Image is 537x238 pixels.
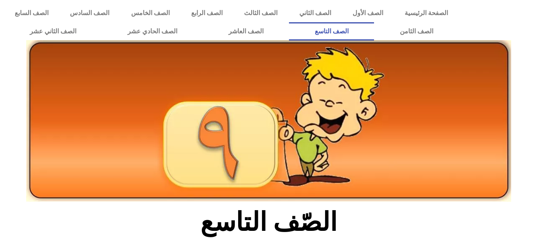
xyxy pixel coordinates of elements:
[233,4,288,22] a: الصف الثالث
[394,4,459,22] a: الصفحة الرئيسية
[180,4,233,22] a: الصف الرابع
[203,22,289,41] a: الصف العاشر
[374,22,459,41] a: الصف الثامن
[120,4,180,22] a: الصف الخامس
[59,4,120,22] a: الصف السادس
[4,4,59,22] a: الصف السابع
[137,207,400,238] h2: الصّف التاسع
[4,22,102,41] a: الصف الثاني عشر
[342,4,394,22] a: الصف الأول
[289,22,374,41] a: الصف التاسع
[102,22,203,41] a: الصف الحادي عشر
[289,4,342,22] a: الصف الثاني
